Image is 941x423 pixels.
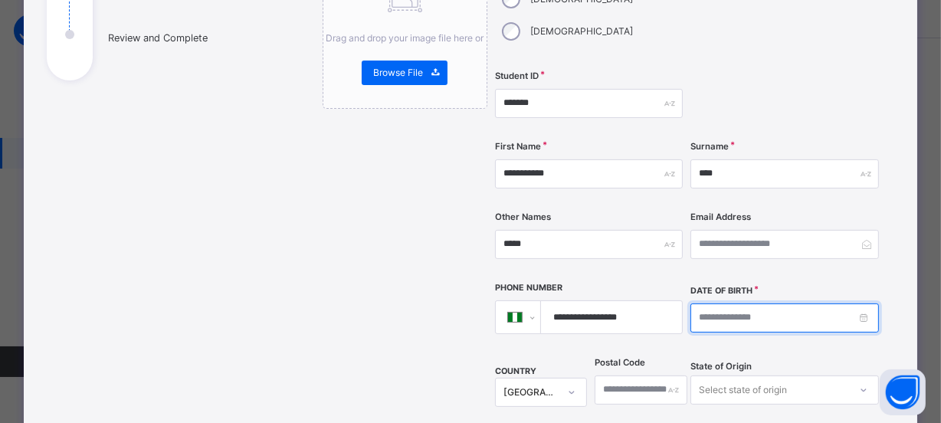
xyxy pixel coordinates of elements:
label: [DEMOGRAPHIC_DATA] [531,25,634,38]
button: Open asap [880,369,926,415]
label: Phone Number [495,282,562,294]
label: Email Address [690,211,751,224]
label: Date of Birth [690,285,752,297]
span: State of Origin [690,360,752,373]
div: [GEOGRAPHIC_DATA] [503,385,559,399]
span: Drag and drop your image file here or [326,32,484,44]
label: Student ID [495,70,539,83]
span: Browse File [373,66,423,80]
label: Other Names [495,211,551,224]
span: COUNTRY [495,366,536,376]
label: Surname [690,140,729,153]
label: First Name [495,140,541,153]
div: Select state of origin [699,375,787,405]
label: Postal Code [595,356,645,369]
